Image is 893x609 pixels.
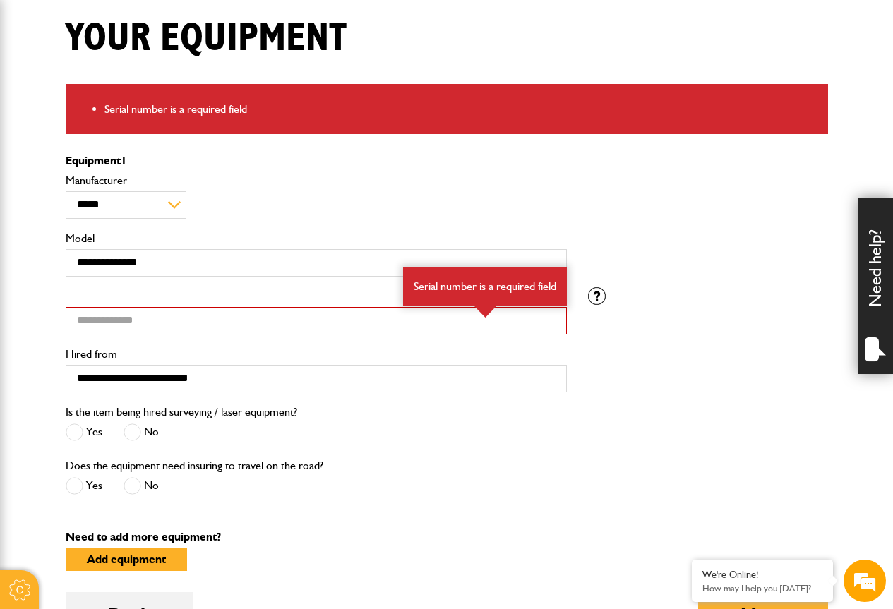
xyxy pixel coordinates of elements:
[66,349,567,360] label: Hired from
[66,460,323,471] label: Does the equipment need insuring to travel on the road?
[474,306,496,318] img: error-box-arrow.svg
[66,175,567,186] label: Manufacturer
[858,198,893,374] div: Need help?
[124,477,159,495] label: No
[66,531,828,543] p: Need to add more equipment?
[66,423,102,441] label: Yes
[66,548,187,571] button: Add equipment
[66,15,347,62] h1: Your equipment
[66,155,567,167] p: Equipment
[124,423,159,441] label: No
[104,100,817,119] li: Serial number is a required field
[702,569,822,581] div: We're Online!
[403,267,567,306] div: Serial number is a required field
[66,406,297,418] label: Is the item being hired surveying / laser equipment?
[121,154,127,167] span: 1
[66,233,567,244] label: Model
[66,477,102,495] label: Yes
[702,583,822,593] p: How may I help you today?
